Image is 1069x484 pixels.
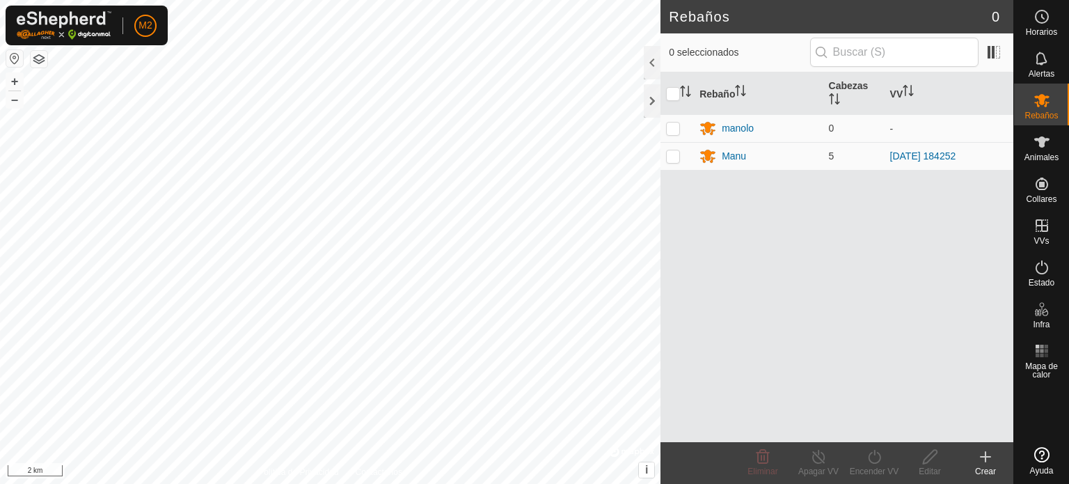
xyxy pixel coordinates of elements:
font: Eliminar [747,467,777,476]
font: Cabezas [829,80,869,91]
font: M2 [138,19,152,31]
font: Alertas [1029,69,1054,79]
button: + [6,73,23,90]
font: – [11,92,18,107]
a: Ayuda [1014,442,1069,481]
font: Infra [1033,320,1050,329]
a: Contáctanos [356,466,402,478]
font: manolo [722,123,754,134]
a: Política de Privacidad [258,466,338,478]
font: VVs [1034,236,1049,246]
p-sorticon: Activar para ordenar [903,87,914,98]
font: Estado [1029,278,1054,288]
font: Apagar VV [798,467,839,476]
font: 0 seleccionados [669,47,738,58]
font: Horarios [1026,27,1057,37]
font: Editar [919,467,940,476]
button: Capas del Mapa [31,51,47,68]
font: Contáctanos [356,467,402,477]
font: Rebaños [669,9,730,24]
button: i [639,462,654,478]
font: Rebaño [699,88,735,99]
font: 5 [829,150,834,162]
p-sorticon: Activar para ordenar [735,87,746,98]
p-sorticon: Activar para ordenar [680,88,691,99]
button: Restablecer mapa [6,50,23,67]
img: Logotipo de Gallagher [17,11,111,40]
font: + [11,74,19,88]
font: Manu [722,150,746,162]
font: Mapa de calor [1025,361,1058,380]
a: [DATE] 184252 [890,150,956,162]
font: Animales [1024,153,1059,162]
p-sorticon: Activar para ordenar [829,95,840,107]
font: Collares [1026,194,1056,204]
button: – [6,91,23,108]
font: - [890,123,894,134]
font: Crear [975,467,996,476]
font: Encender VV [850,467,899,476]
font: Política de Privacidad [258,467,338,477]
font: 0 [829,123,834,134]
font: VV [890,88,903,99]
font: Rebaños [1024,111,1058,120]
font: Ayuda [1030,466,1054,476]
input: Buscar (S) [810,38,979,67]
font: i [645,464,648,476]
font: 0 [992,9,999,24]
